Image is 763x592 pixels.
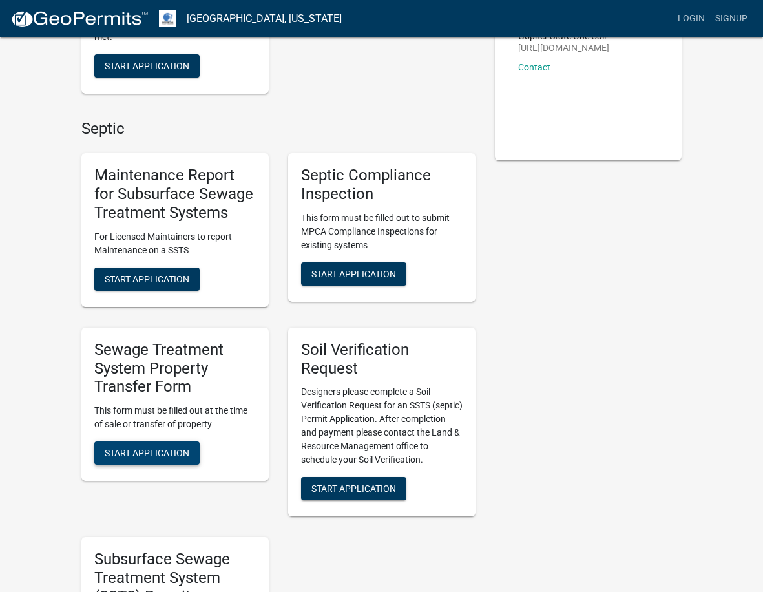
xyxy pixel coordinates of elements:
[518,62,550,72] a: Contact
[301,341,463,378] h5: Soil Verification Request
[301,211,463,252] p: This form must be filled out to submit MPCA Compliance Inspections for existing systems
[94,230,256,257] p: For Licensed Maintainers to report Maintenance on a SSTS
[94,54,200,78] button: Start Application
[159,10,176,27] img: Otter Tail County, Minnesota
[105,448,189,458] span: Start Application
[94,268,200,291] button: Start Application
[94,404,256,431] p: This form must be filled out at the time of sale or transfer of property
[311,483,396,494] span: Start Application
[105,60,189,70] span: Start Application
[94,166,256,222] h5: Maintenance Report for Subsurface Sewage Treatment Systems
[94,441,200,465] button: Start Application
[710,6,753,31] a: Signup
[301,477,406,500] button: Start Application
[94,341,256,396] h5: Sewage Treatment System Property Transfer Form
[187,8,342,30] a: [GEOGRAPHIC_DATA], [US_STATE]
[673,6,710,31] a: Login
[301,166,463,204] h5: Septic Compliance Inspection
[518,32,609,41] p: Gopher State One Call
[105,273,189,284] span: Start Application
[311,268,396,279] span: Start Application
[518,43,609,52] p: [URL][DOMAIN_NAME]
[81,120,476,138] h4: Septic
[301,262,406,286] button: Start Application
[301,385,463,467] p: Designers please complete a Soil Verification Request for an SSTS (septic) Permit Application. Af...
